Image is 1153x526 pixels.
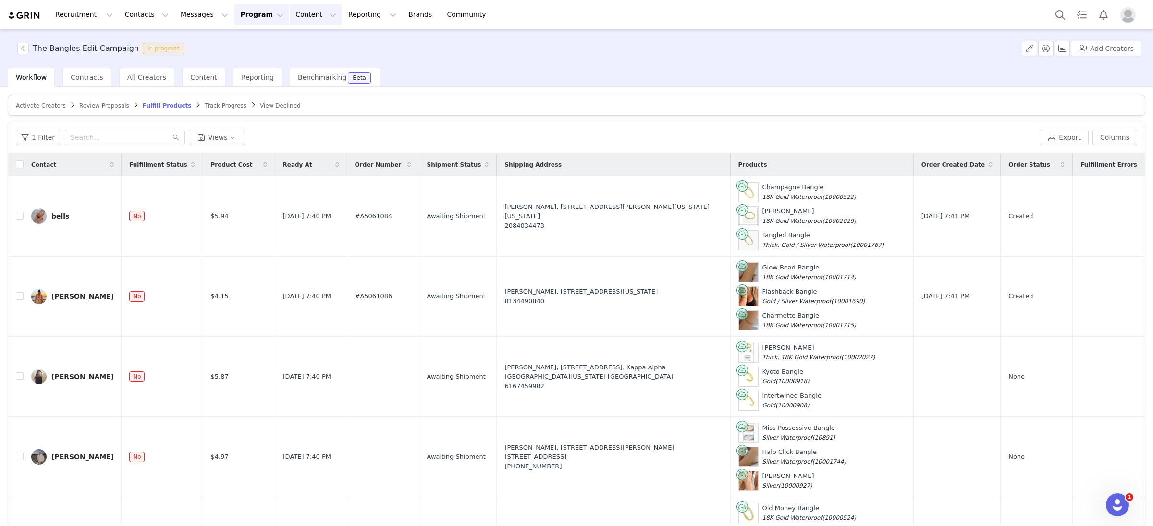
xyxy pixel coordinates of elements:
[31,369,114,384] a: [PERSON_NAME]
[762,242,850,248] span: Thick, Gold / Silver Waterproof
[290,4,342,25] button: Content
[190,73,217,81] span: Content
[16,130,61,145] button: 1 Filter
[762,423,835,442] div: Miss Possessive Bangle
[49,4,119,25] button: Recruitment
[211,160,253,169] span: Product Cost
[1050,4,1071,25] button: Search
[850,242,883,248] span: (10001767)
[1008,452,1025,462] span: None
[1115,7,1145,23] button: Profile
[343,4,402,25] button: Reporting
[504,160,562,169] span: Shipping Address
[172,134,179,141] i: icon: search
[355,160,402,169] span: Order Number
[762,503,856,522] div: Old Money Bangle
[762,207,856,225] div: [PERSON_NAME]
[739,391,758,410] img: Product Image
[762,402,776,409] span: Gold
[129,211,145,221] span: No
[31,208,47,224] img: c0e4348c-71ab-4d14-8a9a-16f5e6778f18.jpg
[71,73,103,81] span: Contracts
[739,231,758,250] img: Product Image
[1008,160,1050,169] span: Order Status
[355,211,393,221] span: #A5061084
[739,471,758,490] img: Product Image
[129,160,187,169] span: Fulfillment Status
[241,73,274,81] span: Reporting
[129,371,145,382] span: No
[1080,160,1137,169] span: Fulfillment Errors
[921,160,985,169] span: Order Created Date
[762,367,810,386] div: Kyoto Bangle
[775,402,809,409] span: (10000908)
[738,160,767,169] span: Products
[353,75,366,81] div: Beta
[211,452,229,462] span: $4.97
[762,458,812,465] span: Silver Waterproof
[812,434,835,441] span: (10891)
[189,130,245,145] button: Views
[504,462,722,471] div: [PHONE_NUMBER]
[1040,130,1089,145] button: Export
[762,434,812,441] span: Silver Waterproof
[1093,4,1114,25] button: Notifications
[1106,493,1129,516] iframe: Intercom live chat
[427,211,486,221] span: Awaiting Shipment
[762,471,814,490] div: [PERSON_NAME]
[841,354,875,361] span: (10002027)
[762,354,841,361] span: Thick, 18K Gold Waterproof
[822,514,856,521] span: (10000524)
[778,482,812,489] span: (10000927)
[1120,7,1136,23] img: placeholder-profile.jpg
[743,343,754,362] img: Product Image
[822,218,856,224] span: (10002029)
[298,73,346,81] span: Benchmarking
[16,102,66,109] span: Activate Creators
[822,194,856,200] span: (10000522)
[822,322,856,329] span: (10001715)
[504,296,722,306] div: 8134490840
[1008,292,1033,301] span: Created
[51,293,114,300] div: [PERSON_NAME]
[442,4,496,25] a: Community
[1126,493,1133,501] span: 1
[775,378,809,385] span: (10000918)
[921,292,969,301] span: [DATE] 7:41 PM
[79,102,129,109] span: Review Proposals
[8,11,41,20] img: grin logo
[31,449,47,465] img: 2c0767a3-8b47-40da-8a3e-fa6a714fb763.jpg
[283,211,331,221] span: [DATE] 7:40 PM
[427,292,486,301] span: Awaiting Shipment
[260,102,301,109] span: View Declined
[175,4,234,25] button: Messages
[921,211,969,221] span: [DATE] 7:41 PM
[403,4,441,25] a: Brands
[33,43,139,54] h3: The Bangles Edit Campaign
[762,263,856,281] div: Glow Bead Bangle
[283,292,331,301] span: [DATE] 7:40 PM
[211,372,229,381] span: $5.87
[822,274,856,281] span: (10001714)
[504,202,722,231] div: [PERSON_NAME], [STREET_ADDRESS][PERSON_NAME][US_STATE][US_STATE]
[31,289,47,304] img: a081061d-a1ab-4512-bfb0-ec34f19ef39c.jpg
[129,452,145,462] span: No
[762,378,776,385] span: Gold
[742,423,754,442] img: Product Image
[504,287,722,306] div: [PERSON_NAME], [STREET_ADDRESS][US_STATE]
[17,43,188,54] span: [object Object]
[762,274,822,281] span: 18K Gold Waterproof
[762,391,822,410] div: Intertwined Bangle
[739,367,758,386] img: Product Image
[762,482,779,489] span: Silver
[65,130,185,145] input: Search...
[762,194,822,200] span: 18K Gold Waterproof
[504,363,722,391] div: [PERSON_NAME], [STREET_ADDRESS]. Kappa Alpha [GEOGRAPHIC_DATA][US_STATE] [GEOGRAPHIC_DATA]
[739,311,758,330] img: Product Image
[283,160,312,169] span: Ready At
[739,287,758,306] img: Product Image
[355,292,393,301] span: #A5061086
[51,373,114,380] div: [PERSON_NAME]
[762,231,884,249] div: Tangled Bangle
[127,73,166,81] span: All Creators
